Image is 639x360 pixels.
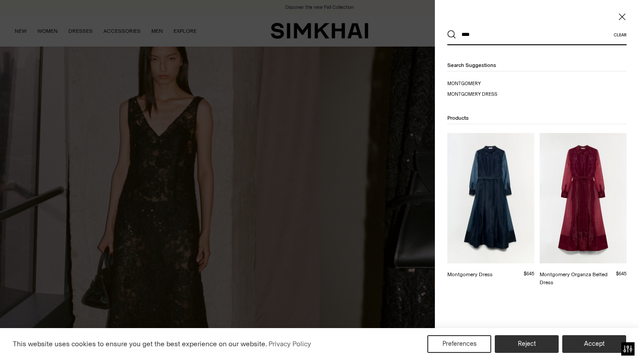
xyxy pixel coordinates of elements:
img: Montgomery Dress [447,133,534,263]
span: Products [447,115,469,121]
button: Reject [495,335,559,353]
img: Montgomery Organza Belted Dress [540,133,627,263]
button: Search [447,30,456,39]
span: gomery dress [461,91,497,97]
a: Montgomery Organza Belted Dress Montgomery Organza Belted Dress $645 [540,133,627,286]
a: Privacy Policy (opens in a new tab) [267,337,312,351]
mark: mont [447,91,461,97]
a: montgomery dress [447,91,534,98]
span: This website uses cookies to ensure you get the best experience on our website. [13,340,267,348]
input: What are you looking for? [456,25,614,44]
button: Clear [614,32,627,37]
a: montgomery [447,80,534,87]
span: Search suggestions [447,62,496,68]
button: Accept [562,335,626,353]
span: gomery [461,81,481,86]
span: $645 [524,271,534,277]
button: Close [618,12,627,21]
div: Montgomery Dress [447,270,493,278]
iframe: Sign Up via Text for Offers [7,326,89,353]
button: Preferences [427,335,491,353]
span: $645 [616,271,627,277]
a: Montgomery Dress Montgomery Dress $645 [447,133,534,286]
div: Montgomery Organza Belted Dress [540,270,616,286]
mark: mont [447,81,461,86]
